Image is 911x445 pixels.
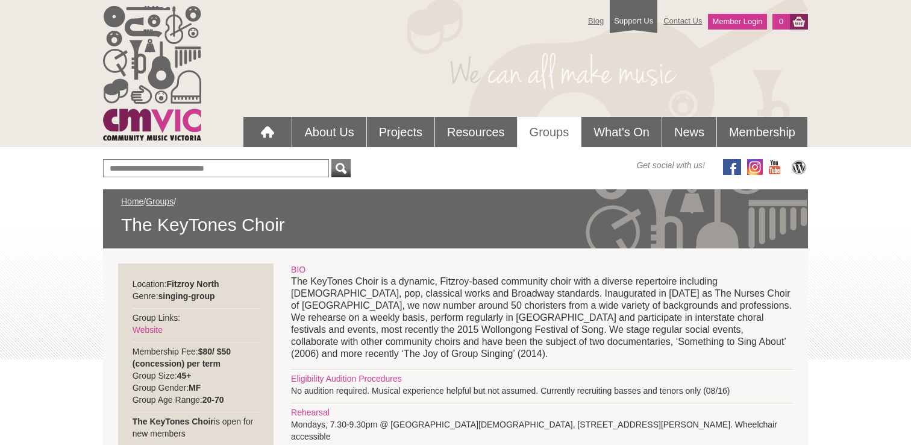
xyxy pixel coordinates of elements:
span: Get social with us! [636,159,705,171]
strong: The KeyTones Choir [133,417,214,426]
img: CMVic Blog [790,159,808,175]
p: The KeyTones Choir is a dynamic, Fitzroy-based community choir with a diverse repertoire includin... [291,276,793,360]
a: Blog [582,10,610,31]
div: / / [121,195,790,236]
a: News [662,117,716,147]
a: 0 [772,14,790,30]
img: cmvic_logo.png [103,6,201,140]
a: What's On [581,117,662,147]
a: Member Login [708,14,766,30]
strong: Fitzroy North [167,279,219,289]
a: Projects [367,117,434,147]
a: Website [133,325,163,335]
strong: 45+ [177,371,192,380]
strong: $80/ $50 (concession) per term [133,347,231,368]
div: Eligibility Audition Procedures [291,373,793,385]
a: Membership [717,117,807,147]
a: Home [121,197,143,206]
strong: singing-group [158,291,215,301]
div: Rehearsal [291,406,793,418]
img: icon-instagram.png [747,159,763,175]
strong: MF [189,383,201,393]
a: Groups [518,117,581,147]
div: BIO [291,264,793,276]
a: Resources [435,117,517,147]
a: About Us [292,117,366,147]
span: The KeyTones Choir [121,213,790,236]
a: Contact Us [657,10,708,31]
strong: 20-70 [202,395,224,405]
a: Groups [146,197,174,206]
